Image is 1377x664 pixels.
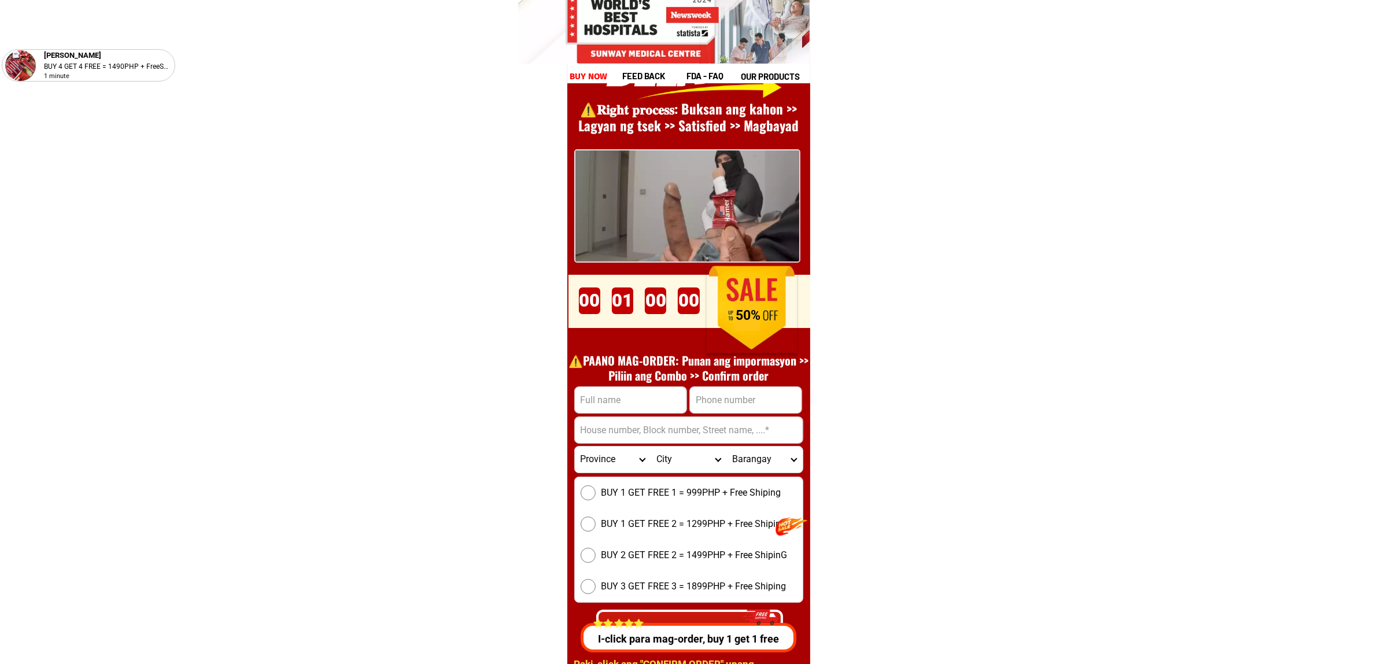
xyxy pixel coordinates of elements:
h1: fda - FAQ [686,69,751,83]
span: BUY 1 GET FREE 2 = 1299PHP + Free Shiping [601,517,787,531]
input: BUY 1 GET FREE 2 = 1299PHP + Free Shiping [581,517,596,532]
input: BUY 1 GET FREE 1 = 999PHP + Free Shiping [581,485,596,500]
input: Input phone_number [690,387,802,413]
select: Select province [575,447,651,473]
input: Input full_name [575,387,686,413]
h1: ⚠️️𝐑𝐢𝐠𝐡𝐭 𝐩𝐫𝐨𝐜𝐞𝐬𝐬: Buksan ang kahon >> Lagyan ng tsek >> Satisfied >> Magbayad [563,101,815,135]
span: BUY 3 GET FREE 3 = 1899PHP + Free Shiping [601,580,787,593]
h1: ⚠️️PAANO MAG-ORDER: Punan ang impormasyon >> Piliin ang Combo >> Confirm order [563,353,815,383]
input: BUY 2 GET FREE 2 = 1499PHP + Free ShipinG [581,548,596,563]
span: BUY 1 GET FREE 1 = 999PHP + Free Shiping [601,486,781,500]
input: Input address [575,417,803,443]
h1: ORDER DITO [609,268,791,319]
select: Select commune [726,447,802,473]
input: BUY 3 GET FREE 3 = 1899PHP + Free Shiping [581,579,596,594]
span: BUY 2 GET FREE 2 = 1499PHP + Free ShipinG [601,548,788,562]
h1: buy now [570,70,608,83]
select: Select district [651,447,726,473]
h1: 50% [719,308,777,324]
h1: our products [741,70,809,83]
h1: feed back [622,69,685,83]
p: I-click para mag-order, buy 1 get 1 free [575,631,795,647]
